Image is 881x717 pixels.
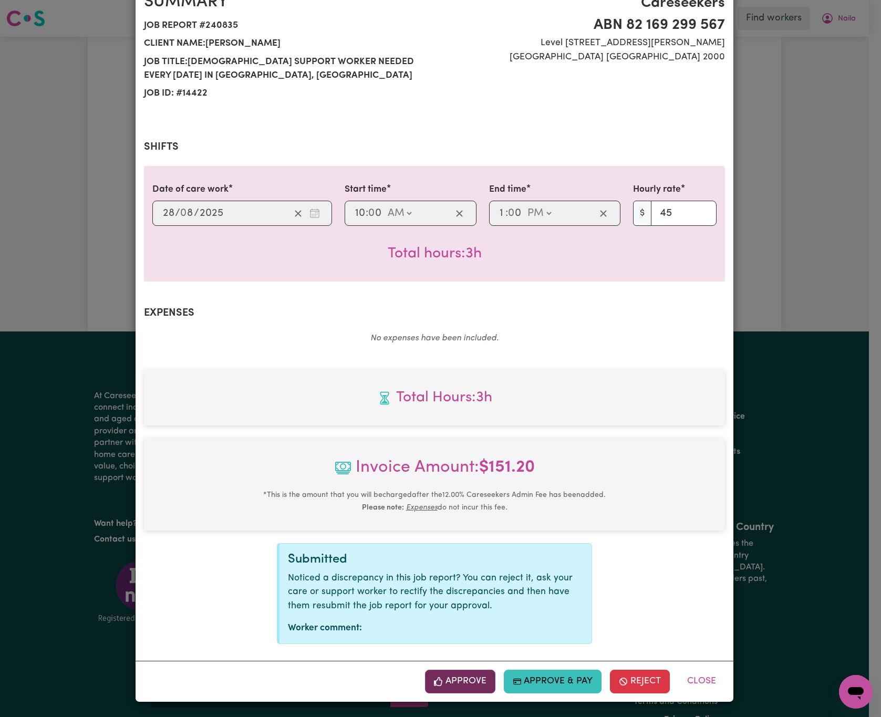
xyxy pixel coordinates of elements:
button: Clear date [290,205,306,221]
label: Hourly rate [633,183,681,196]
button: Reject [610,670,670,693]
span: Job report # 240835 [144,17,428,35]
span: $ [633,201,651,226]
input: -- [162,205,175,221]
span: : [505,207,508,219]
span: ABN 82 169 299 567 [441,14,725,36]
h2: Shifts [144,141,725,153]
button: Approve & Pay [504,670,602,693]
u: Expenses [406,504,438,512]
span: Job title: [DEMOGRAPHIC_DATA] Support Worker Needed Every [DATE] In [GEOGRAPHIC_DATA], [GEOGRAPHI... [144,53,428,85]
small: This is the amount that you will be charged after the 12.00 % Careseekers Admin Fee has been adde... [263,491,606,512]
span: Total hours worked: 3 hours [388,246,482,261]
strong: Worker comment: [288,624,362,632]
input: -- [499,205,506,221]
label: Date of care work [152,183,229,196]
span: 0 [368,208,375,219]
input: -- [181,205,194,221]
span: Client name: [PERSON_NAME] [144,35,428,53]
button: Enter the date of care work [306,205,323,221]
span: : [366,207,368,219]
button: Approve [425,670,495,693]
input: -- [355,205,366,221]
input: ---- [199,205,224,221]
span: 0 [180,208,186,219]
span: 0 [508,208,514,219]
span: / [194,207,199,219]
iframe: Button to launch messaging window [839,675,873,709]
span: Invoice Amount: [152,455,717,489]
input: -- [509,205,523,221]
b: $ 151.20 [479,459,535,476]
b: Please note: [362,504,404,512]
span: Total hours worked: 3 hours [152,387,717,409]
span: [GEOGRAPHIC_DATA] [GEOGRAPHIC_DATA] 2000 [441,50,725,64]
input: -- [369,205,382,221]
span: Level [STREET_ADDRESS][PERSON_NAME] [441,36,725,50]
label: Start time [345,183,387,196]
span: / [175,207,180,219]
em: No expenses have been included. [370,334,499,342]
button: Close [678,670,725,693]
span: Submitted [288,553,347,566]
label: End time [489,183,526,196]
h2: Expenses [144,307,725,319]
span: Job ID: # 14422 [144,85,428,102]
p: Noticed a discrepancy in this job report? You can reject it, ask your care or support worker to r... [288,571,583,613]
